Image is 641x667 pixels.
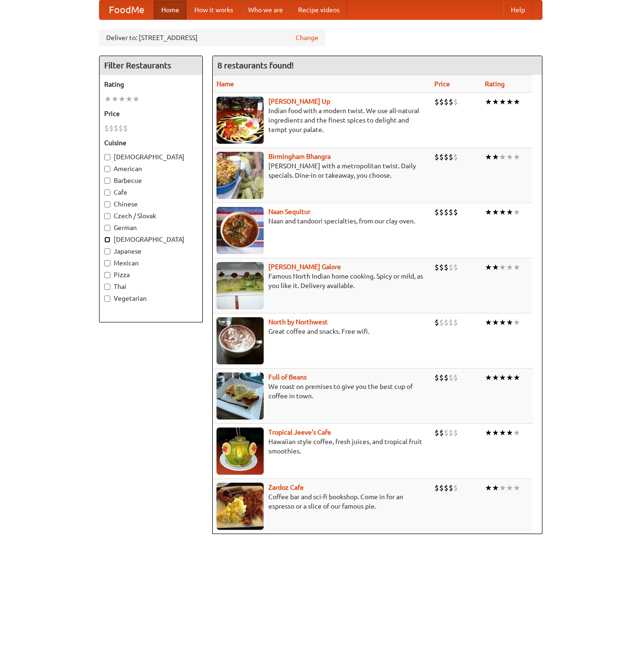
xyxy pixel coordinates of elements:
p: Hawaiian style coffee, fresh juices, and tropical fruit smoothies. [216,437,427,456]
a: Home [154,0,187,19]
label: American [104,164,198,173]
input: Barbecue [104,178,110,184]
li: ★ [485,207,492,217]
li: $ [453,152,458,162]
li: ★ [133,94,140,104]
a: Naan Sequitur [268,208,310,215]
li: $ [434,372,439,383]
input: Japanese [104,248,110,255]
li: $ [439,372,444,383]
li: $ [444,262,449,272]
li: $ [453,428,458,438]
input: Mexican [104,260,110,266]
a: Change [296,33,318,42]
a: Rating [485,80,505,88]
li: ★ [499,317,506,328]
li: ★ [485,97,492,107]
p: Indian food with a modern twist. We use all-natural ingredients and the finest spices to delight ... [216,106,427,134]
li: $ [439,428,444,438]
p: Famous North Indian home cooking. Spicy or mild, as you like it. Delivery available. [216,272,427,290]
img: currygalore.jpg [216,262,264,309]
li: $ [439,207,444,217]
li: $ [449,262,453,272]
li: $ [449,207,453,217]
li: $ [453,97,458,107]
li: ★ [513,483,520,493]
a: Help [503,0,533,19]
li: $ [123,123,128,133]
li: $ [439,483,444,493]
img: curryup.jpg [216,97,264,144]
li: ★ [485,317,492,328]
li: ★ [492,97,499,107]
li: ★ [513,428,520,438]
input: [DEMOGRAPHIC_DATA] [104,237,110,243]
input: Chinese [104,201,110,207]
a: Birmingham Bhangra [268,153,331,160]
li: ★ [492,262,499,272]
input: American [104,166,110,172]
label: [DEMOGRAPHIC_DATA] [104,152,198,162]
p: Naan and tandoori specialties, from our clay oven. [216,216,427,226]
li: $ [449,97,453,107]
li: ★ [499,207,506,217]
li: ★ [499,483,506,493]
h5: Rating [104,80,198,89]
li: ★ [492,207,499,217]
a: FoodMe [100,0,154,19]
label: Mexican [104,258,198,268]
li: $ [434,97,439,107]
li: ★ [513,317,520,328]
a: [PERSON_NAME] Galore [268,263,341,271]
li: ★ [492,483,499,493]
a: Zardoz Cafe [268,484,304,491]
input: Czech / Slovak [104,213,110,219]
a: North by Northwest [268,318,328,326]
li: ★ [125,94,133,104]
p: We roast on premises to give you the best cup of coffee in town. [216,382,427,401]
li: $ [118,123,123,133]
li: ★ [104,94,111,104]
li: $ [439,262,444,272]
input: Cafe [104,189,110,196]
li: $ [449,483,453,493]
li: ★ [485,483,492,493]
li: ★ [506,97,513,107]
li: ★ [506,262,513,272]
li: $ [444,372,449,383]
li: $ [434,428,439,438]
li: ★ [499,372,506,383]
li: $ [453,372,458,383]
ng-pluralize: 8 restaurants found! [217,61,294,70]
li: ★ [118,94,125,104]
label: Japanese [104,247,198,256]
li: ★ [499,152,506,162]
li: $ [453,262,458,272]
li: ★ [485,372,492,383]
a: Recipe videos [291,0,347,19]
li: $ [444,97,449,107]
label: Czech / Slovak [104,211,198,221]
h5: Cuisine [104,138,198,148]
img: beans.jpg [216,372,264,420]
label: Cafe [104,188,198,197]
label: Barbecue [104,176,198,185]
li: ★ [513,262,520,272]
li: $ [439,97,444,107]
img: zardoz.jpg [216,483,264,530]
img: naansequitur.jpg [216,207,264,254]
label: Chinese [104,199,198,209]
li: $ [434,483,439,493]
li: ★ [111,94,118,104]
a: Price [434,80,450,88]
li: ★ [485,262,492,272]
div: Deliver to: [STREET_ADDRESS] [99,29,325,46]
li: $ [453,483,458,493]
li: ★ [506,483,513,493]
li: ★ [506,372,513,383]
a: Full of Beans [268,373,307,381]
li: $ [439,317,444,328]
img: bhangra.jpg [216,152,264,199]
